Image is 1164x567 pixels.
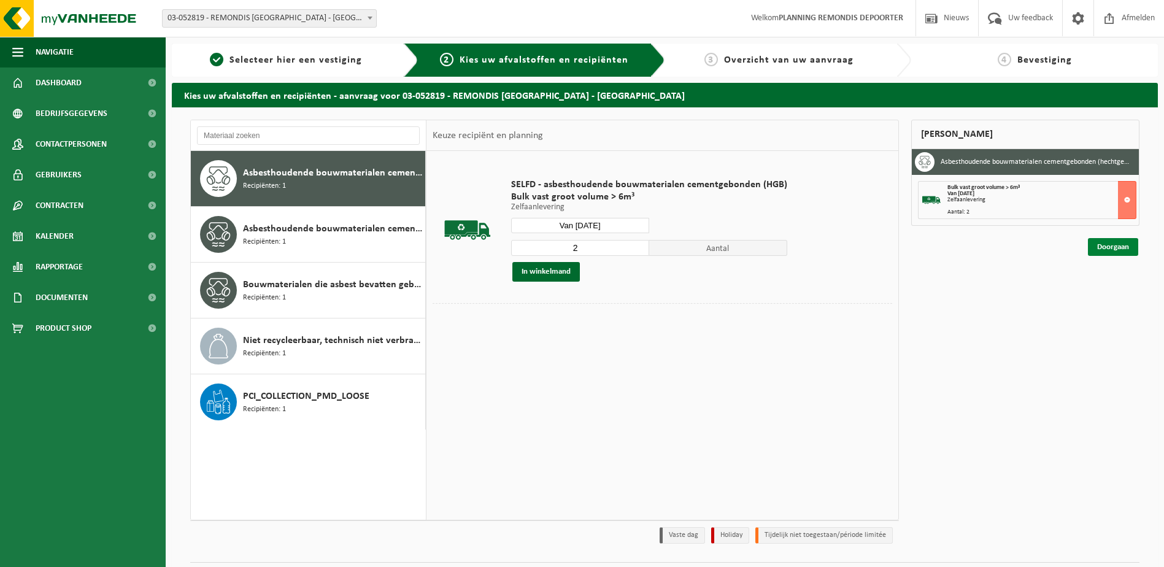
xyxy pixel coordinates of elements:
button: Niet recycleerbaar, technisch niet verbrandbaar afval (brandbaar) Recipiënten: 1 [191,318,426,374]
span: Recipiënten: 1 [243,292,286,304]
a: Doorgaan [1088,238,1138,256]
span: Niet recycleerbaar, technisch niet verbrandbaar afval (brandbaar) [243,333,422,348]
button: In winkelmand [512,262,580,282]
a: 1Selecteer hier een vestiging [178,53,394,67]
span: Bedrijfsgegevens [36,98,107,129]
span: Gebruikers [36,160,82,190]
span: Asbesthoudende bouwmaterialen cementgebonden met isolatie(hechtgebonden) [243,222,422,236]
button: Bouwmaterialen die asbest bevatten gebonden aan cement, bitumen, kunststof of lijm (hechtgebonden... [191,263,426,318]
button: PCI_COLLECTION_PMD_LOOSE Recipiënten: 1 [191,374,426,430]
span: 4 [998,53,1011,66]
span: Asbesthoudende bouwmaterialen cementgebonden (hechtgebonden) [243,166,422,180]
button: Asbesthoudende bouwmaterialen cementgebonden met isolatie(hechtgebonden) Recipiënten: 1 [191,207,426,263]
span: Rapportage [36,252,83,282]
span: 03-052819 - REMONDIS WEST-VLAANDEREN - OOSTENDE [162,9,377,28]
span: Contactpersonen [36,129,107,160]
span: Recipiënten: 1 [243,348,286,360]
span: Selecteer hier een vestiging [229,55,362,65]
input: Materiaal zoeken [197,126,420,145]
span: 1 [210,53,223,66]
span: Overzicht van uw aanvraag [724,55,854,65]
input: Selecteer datum [511,218,649,233]
span: Recipiënten: 1 [243,236,286,248]
span: Documenten [36,282,88,313]
span: Recipiënten: 1 [243,404,286,415]
span: Bouwmaterialen die asbest bevatten gebonden aan cement, bitumen, kunststof of lijm (hechtgebonden... [243,277,422,292]
span: SELFD - asbesthoudende bouwmaterialen cementgebonden (HGB) [511,179,787,191]
h3: Asbesthoudende bouwmaterialen cementgebonden (hechtgebonden) [941,152,1130,172]
li: Tijdelijk niet toegestaan/période limitée [755,527,893,544]
div: Aantal: 2 [947,209,1136,215]
span: Kies uw afvalstoffen en recipiënten [460,55,628,65]
span: Bulk vast groot volume > 6m³ [947,184,1020,191]
span: Kalender [36,221,74,252]
span: Recipiënten: 1 [243,180,286,192]
p: Zelfaanlevering [511,203,787,212]
span: 03-052819 - REMONDIS WEST-VLAANDEREN - OOSTENDE [163,10,376,27]
span: Navigatie [36,37,74,67]
div: Zelfaanlevering [947,197,1136,203]
button: Asbesthoudende bouwmaterialen cementgebonden (hechtgebonden) Recipiënten: 1 [191,151,426,207]
strong: Van [DATE] [947,190,974,197]
div: [PERSON_NAME] [911,120,1139,149]
span: PCI_COLLECTION_PMD_LOOSE [243,389,369,404]
span: Bulk vast groot volume > 6m³ [511,191,787,203]
li: Vaste dag [660,527,705,544]
span: 3 [704,53,718,66]
span: 2 [440,53,453,66]
span: Dashboard [36,67,82,98]
span: Bevestiging [1017,55,1072,65]
li: Holiday [711,527,749,544]
div: Keuze recipiënt en planning [426,120,549,151]
h2: Kies uw afvalstoffen en recipiënten - aanvraag voor 03-052819 - REMONDIS [GEOGRAPHIC_DATA] - [GEO... [172,83,1158,107]
strong: PLANNING REMONDIS DEPOORTER [779,13,903,23]
span: Product Shop [36,313,91,344]
span: Aantal [649,240,787,256]
span: Contracten [36,190,83,221]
